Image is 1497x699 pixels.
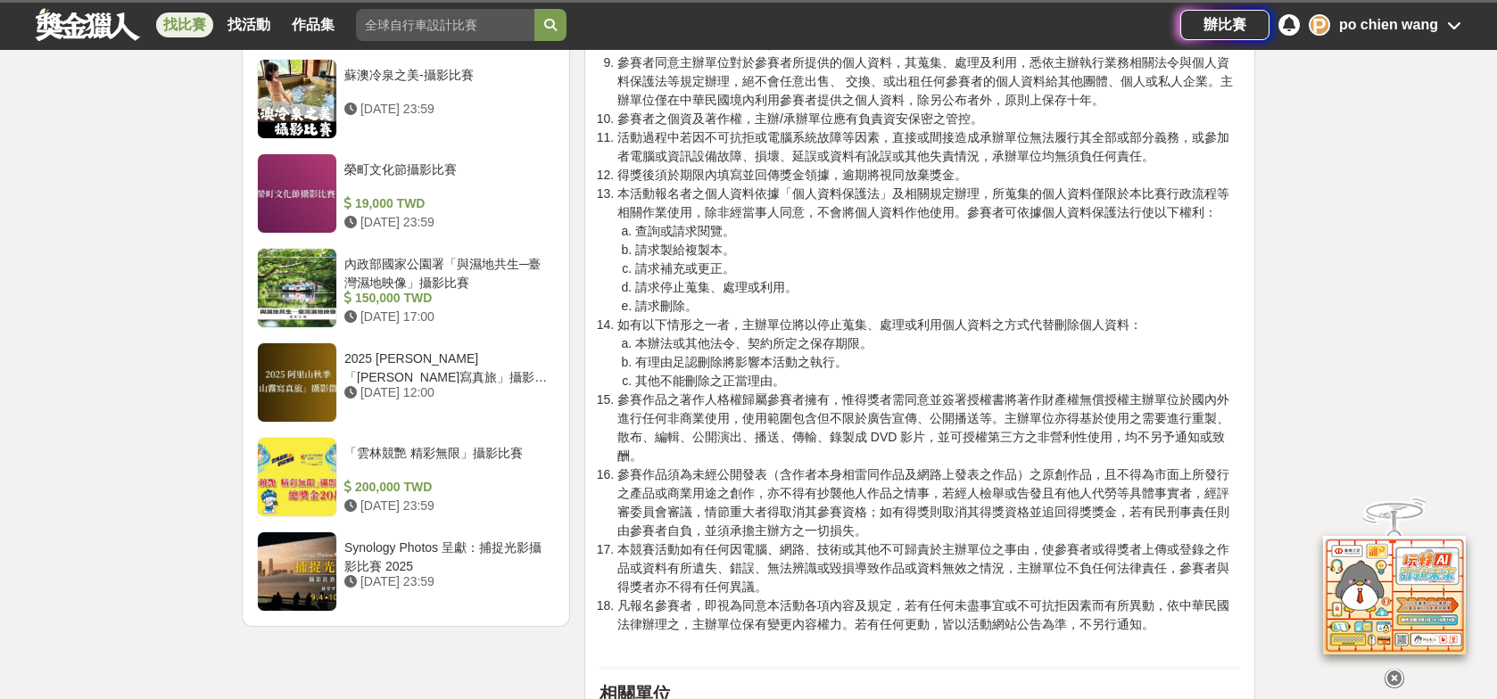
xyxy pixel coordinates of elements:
[257,342,555,423] a: 2025 [PERSON_NAME]「[PERSON_NAME]寫真旅」攝影徵件 [DATE] 12:00
[344,478,548,497] div: 200,000 TWD
[617,596,1240,653] li: 凡報名參賽者，即視為同意本活動各項內容及規定，若有任何未盡事宜或不可抗拒因素而有所異動，依中華民國法律辦理之，主辦單位保有變更內容權力。若有任何更動，皆以活動網站公告為準，不另行通知。
[257,248,555,328] a: 內政部國家公園署「與濕地共生─臺灣濕地映像」攝影比賽 150,000 TWD [DATE] 17:00
[617,316,1240,391] li: 如有以下情形之一者，主辦單位將以停止蒐集、處理或利用個人資料之方式代替刪除個人資料：
[617,465,1240,540] li: 參賽作品須為未經公開發表（含作者本身相雷同作品及網路上發表之作品）之原創作品，且不得為市面上所發行之產品或商業用途之創作，亦不得有抄襲他人作品之情事，若經人檢舉或告發且有他人代勞等具體事實者，經...
[257,59,555,139] a: 蘇澳冷泉之美-攝影比賽 [DATE] 23:59
[635,222,1240,241] li: 查詢或請求閱覽。
[344,308,548,326] div: [DATE] 17:00
[1180,10,1270,40] a: 辦比賽
[344,194,548,213] div: 19,000 TWD
[617,53,1240,110] li: 參賽者同意主辦單位對於參賽者所提供的個人資料，其蒐集、處理及利用，悉依主辦執行業務相關法令與個人資料保護法等規定辦理，絕不會任意出售、 交換、或出租任何參賽者的個人資料給其他團體、個人或私人企業...
[617,166,1240,185] li: 得獎後須於期限內填寫並回傳獎金領據，逾期將視同放棄獎金。
[617,540,1240,596] li: 本競賽活動如有任何因電腦、網路、技術或其他不可歸責於主辦單位之事由，使參賽者或得獎者上傳或登錄之作品或資料有所遺失、錯誤、無法辨識或毀損導致作品或資料無效之情況，主辦單位不負任何法律責任，參賽者...
[344,66,548,100] div: 蘇澳冷泉之美-攝影比賽
[356,9,534,41] input: 全球自行車設計比賽
[285,12,342,37] a: 作品集
[344,100,548,119] div: [DATE] 23:59
[344,160,548,194] div: 榮町文化節攝影比賽
[635,241,1240,259] li: 請求製給複製本。
[635,372,1240,391] li: 其他不能刪除之正當理由。
[220,12,277,37] a: 找活動
[344,349,548,383] div: 2025 [PERSON_NAME]「[PERSON_NAME]寫真旅」攝影徵件
[617,185,1240,316] li: 本活動報名者之個人資料依據「個人資料保護法」及相關規定辦理，所蒐集的個人資料僅限於本比賽行政流程等相關作業使用，除非經當事人同意，不會將個人資料作他使用。參賽者可依據個人資料保護法行使以下權利：
[344,255,548,289] div: 內政部國家公園署「與濕地共生─臺灣濕地映像」攝影比賽
[1309,14,1330,36] div: P
[156,12,213,37] a: 找比賽
[617,110,1240,128] li: 參賽者之個資及著作權，主辦/承辦單位應有負責資安保密之管控。
[635,353,1240,372] li: 有理由足認刪除將影響本活動之執行。
[617,128,1240,166] li: 活動過程中若因不可抗拒或電腦系統故障等因素，直接或間接造成承辦單位無法履行其全部或部分義務，或參加者電腦或資訊設備故障、損壞、延誤或資料有訛誤或其他失責情況，承辦單位均無須負任何責任。
[344,289,548,308] div: 150,000 TWD
[344,497,548,515] div: [DATE] 23:59
[344,444,548,478] div: 「雲林競艷 精彩無限」攝影比賽
[635,278,1240,297] li: 請求停止蒐集、處理或利用。
[344,539,548,572] div: Synology Photos 呈獻：捕捉光影攝影比賽 2025
[344,572,548,591] div: [DATE] 23:59
[635,297,1240,316] li: 請求刪除。
[257,531,555,612] a: Synology Photos 呈獻：捕捉光影攝影比賽 2025 [DATE] 23:59
[635,334,1240,353] li: 本辦法或其他法令、契約所定之保存期限。
[1339,14,1438,36] div: po chien wang
[617,391,1240,465] li: 參賽作品之著作人格權歸屬參賽者擁有，惟得獎者需同意並簽署授權書將著作財產權無償授權主辦單位於國內外進行任何非商業使用，使用範圍包含但不限於廣告宣傳、公開播送等。主辦單位亦得基於使用之需要進行重製...
[635,259,1240,278] li: 請求補充或更正。
[257,153,555,234] a: 榮町文化節攝影比賽 19,000 TWD [DATE] 23:59
[257,437,555,517] a: 「雲林競艷 精彩無限」攝影比賽 200,000 TWD [DATE] 23:59
[344,383,548,402] div: [DATE] 12:00
[344,213,548,232] div: [DATE] 23:59
[1323,536,1466,654] img: d2146d9a-e6f6-4337-9592-8cefde37ba6b.png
